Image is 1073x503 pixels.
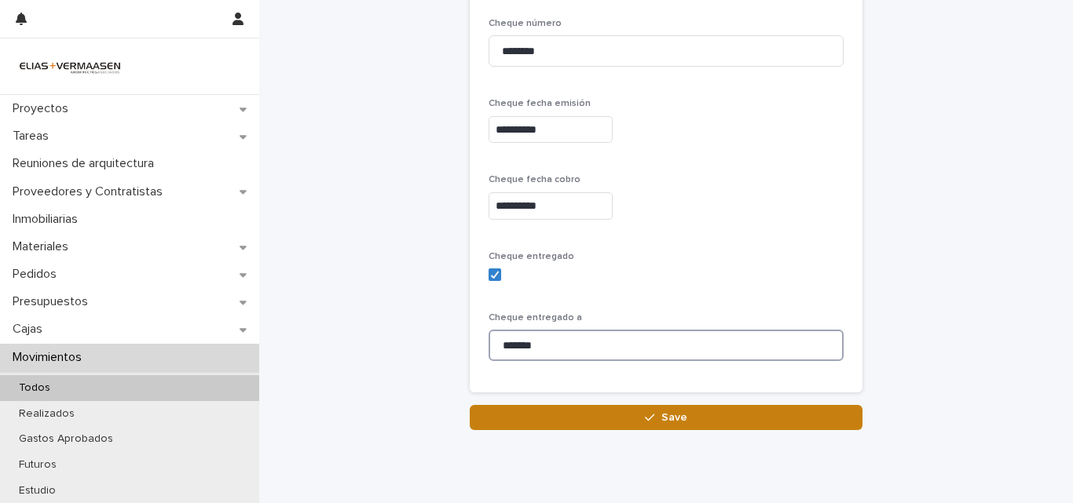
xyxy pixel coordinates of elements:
p: Pedidos [6,267,69,282]
p: Presupuestos [6,294,101,309]
p: Inmobiliarias [6,212,90,227]
img: HMeL2XKrRby6DNq2BZlM [13,50,127,82]
p: Tareas [6,129,61,144]
span: Cheque entregado a [489,313,582,323]
span: Cheque fecha cobro [489,175,580,184]
p: Reuniones de arquitectura [6,156,167,171]
p: Realizados [6,407,87,421]
span: Cheque fecha emisión [489,99,591,108]
p: Estudio [6,484,68,498]
p: Proveedores y Contratistas [6,184,175,199]
p: Cajas [6,322,55,337]
span: Save [661,412,687,423]
p: Todos [6,381,63,395]
p: Gastos Aprobados [6,432,126,446]
p: Materiales [6,239,81,254]
button: Save [470,405,862,430]
span: Cheque número [489,19,562,28]
p: Proyectos [6,101,81,116]
p: Movimientos [6,350,94,365]
p: Futuros [6,458,69,472]
span: Cheque entregado [489,252,574,261]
